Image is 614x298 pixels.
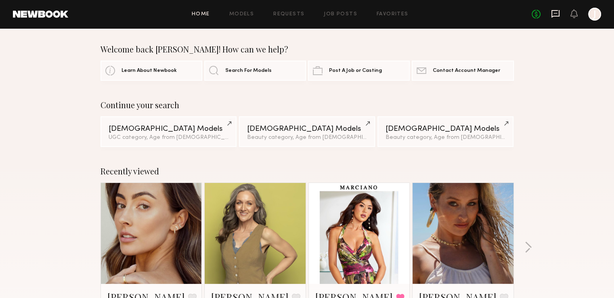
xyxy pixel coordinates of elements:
a: Learn About Newbook [101,61,202,81]
a: Contact Account Manager [412,61,513,81]
a: Job Posts [324,12,357,17]
div: [DEMOGRAPHIC_DATA] Models [247,125,367,133]
a: [DEMOGRAPHIC_DATA] ModelsUGC category, Age from [DEMOGRAPHIC_DATA]. [101,116,237,147]
div: Beauty category, Age from [DEMOGRAPHIC_DATA]. [247,135,367,141]
a: [DEMOGRAPHIC_DATA] ModelsBeauty category, Age from [DEMOGRAPHIC_DATA]. [377,116,513,147]
a: Post A Job or Casting [308,61,410,81]
span: Post A Job or Casting [329,68,382,73]
div: Beauty category, Age from [DEMOGRAPHIC_DATA]. [386,135,505,141]
a: Requests [273,12,304,17]
span: Search For Models [225,68,272,73]
span: Learn About Newbook [122,68,177,73]
a: J [588,8,601,21]
a: [DEMOGRAPHIC_DATA] ModelsBeauty category, Age from [DEMOGRAPHIC_DATA]. [239,116,375,147]
a: Home [192,12,210,17]
a: Search For Models [204,61,306,81]
div: Welcome back [PERSON_NAME]! How can we help? [101,44,514,54]
div: UGC category, Age from [DEMOGRAPHIC_DATA]. [109,135,228,141]
a: Favorites [377,12,409,17]
div: Recently viewed [101,166,514,176]
div: [DEMOGRAPHIC_DATA] Models [386,125,505,133]
a: Models [229,12,254,17]
span: Contact Account Manager [433,68,500,73]
div: Continue your search [101,100,514,110]
div: [DEMOGRAPHIC_DATA] Models [109,125,228,133]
